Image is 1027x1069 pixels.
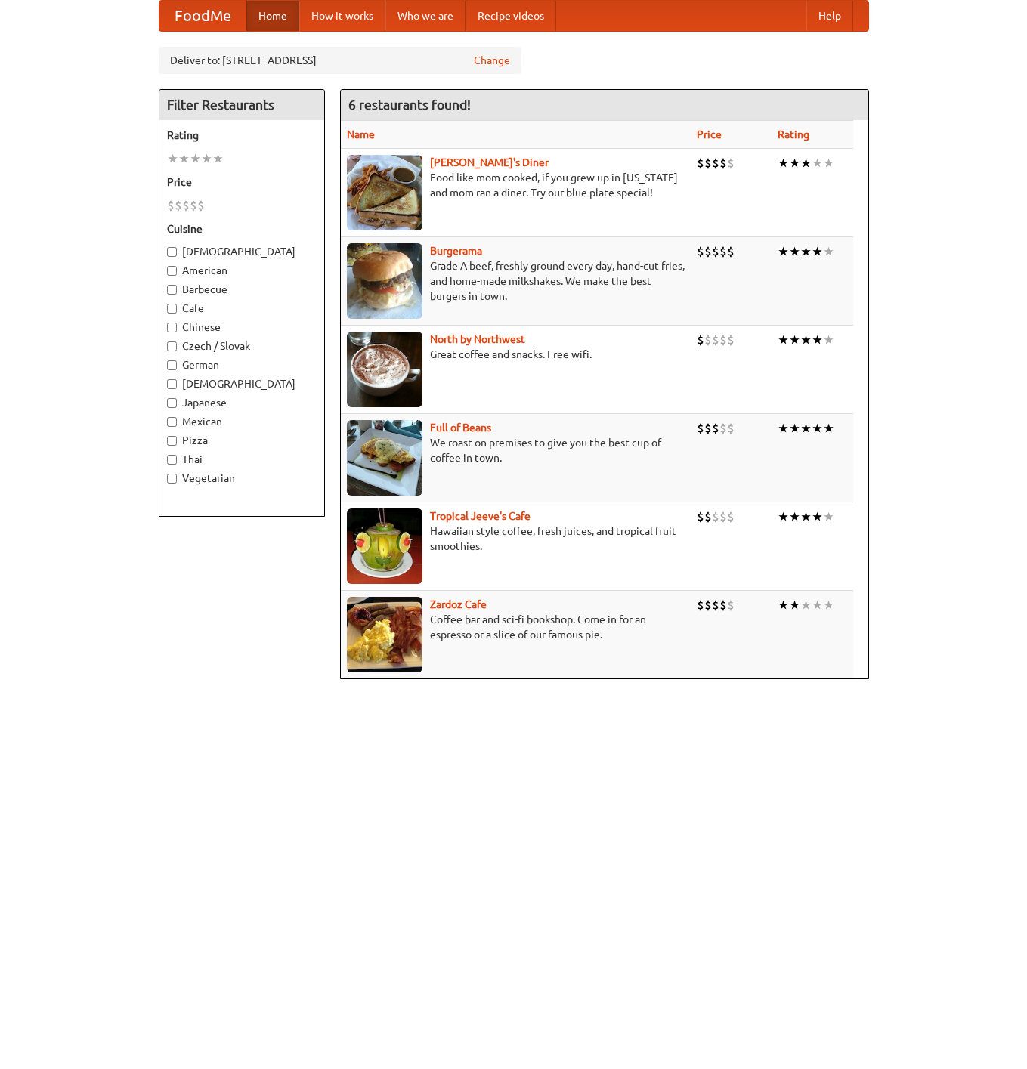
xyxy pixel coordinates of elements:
[167,244,317,259] label: [DEMOGRAPHIC_DATA]
[347,612,685,642] p: Coffee bar and sci-fi bookshop. Come in for an espresso or a slice of our famous pie.
[167,433,317,448] label: Pizza
[778,332,789,348] li: ★
[778,508,789,525] li: ★
[704,420,712,437] li: $
[167,341,177,351] input: Czech / Slovak
[806,1,853,31] a: Help
[167,376,317,391] label: [DEMOGRAPHIC_DATA]
[704,243,712,260] li: $
[347,420,422,496] img: beans.jpg
[347,170,685,200] p: Food like mom cooked, if you grew up in [US_STATE] and mom ran a diner. Try our blue plate special!
[712,420,719,437] li: $
[812,243,823,260] li: ★
[719,332,727,348] li: $
[385,1,466,31] a: Who we are
[727,508,735,525] li: $
[430,156,549,168] b: [PERSON_NAME]'s Diner
[800,420,812,437] li: ★
[430,245,482,257] b: Burgerama
[704,332,712,348] li: $
[812,420,823,437] li: ★
[347,243,422,319] img: burgerama.jpg
[347,597,422,672] img: zardoz.jpg
[778,597,789,613] li: ★
[178,150,190,167] li: ★
[466,1,556,31] a: Recipe videos
[167,471,317,486] label: Vegetarian
[712,243,719,260] li: $
[167,301,317,316] label: Cafe
[697,332,704,348] li: $
[719,243,727,260] li: $
[800,332,812,348] li: ★
[704,508,712,525] li: $
[823,597,834,613] li: ★
[167,357,317,372] label: German
[159,1,246,31] a: FoodMe
[167,221,317,236] h5: Cuisine
[789,508,800,525] li: ★
[474,53,510,68] a: Change
[719,508,727,525] li: $
[789,597,800,613] li: ★
[167,320,317,335] label: Chinese
[727,243,735,260] li: $
[778,155,789,171] li: ★
[212,150,224,167] li: ★
[697,420,704,437] li: $
[697,597,704,613] li: $
[167,338,317,354] label: Czech / Slovak
[167,414,317,429] label: Mexican
[167,175,317,190] h5: Price
[823,508,834,525] li: ★
[789,155,800,171] li: ★
[167,128,317,143] h5: Rating
[789,243,800,260] li: ★
[430,510,531,522] a: Tropical Jeeve's Cafe
[800,243,812,260] li: ★
[167,395,317,410] label: Japanese
[719,420,727,437] li: $
[704,597,712,613] li: $
[727,597,735,613] li: $
[347,508,422,584] img: jeeves.jpg
[823,420,834,437] li: ★
[167,150,178,167] li: ★
[727,332,735,348] li: $
[789,420,800,437] li: ★
[719,597,727,613] li: $
[812,508,823,525] li: ★
[167,282,317,297] label: Barbecue
[167,474,177,484] input: Vegetarian
[167,417,177,427] input: Mexican
[190,197,197,214] li: $
[704,155,712,171] li: $
[823,155,834,171] li: ★
[159,47,521,74] div: Deliver to: [STREET_ADDRESS]
[727,420,735,437] li: $
[246,1,299,31] a: Home
[430,333,525,345] a: North by Northwest
[430,598,487,610] a: Zardoz Cafe
[697,508,704,525] li: $
[697,155,704,171] li: $
[712,332,719,348] li: $
[812,332,823,348] li: ★
[823,332,834,348] li: ★
[697,243,704,260] li: $
[800,597,812,613] li: ★
[800,508,812,525] li: ★
[347,258,685,304] p: Grade A beef, freshly ground every day, hand-cut fries, and home-made milkshakes. We make the bes...
[430,422,491,434] b: Full of Beans
[167,379,177,389] input: [DEMOGRAPHIC_DATA]
[347,347,685,362] p: Great coffee and snacks. Free wifi.
[800,155,812,171] li: ★
[778,128,809,141] a: Rating
[347,524,685,554] p: Hawaiian style coffee, fresh juices, and tropical fruit smoothies.
[167,455,177,465] input: Thai
[347,435,685,465] p: We roast on premises to give you the best cup of coffee in town.
[347,128,375,141] a: Name
[347,332,422,407] img: north.jpg
[697,128,722,141] a: Price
